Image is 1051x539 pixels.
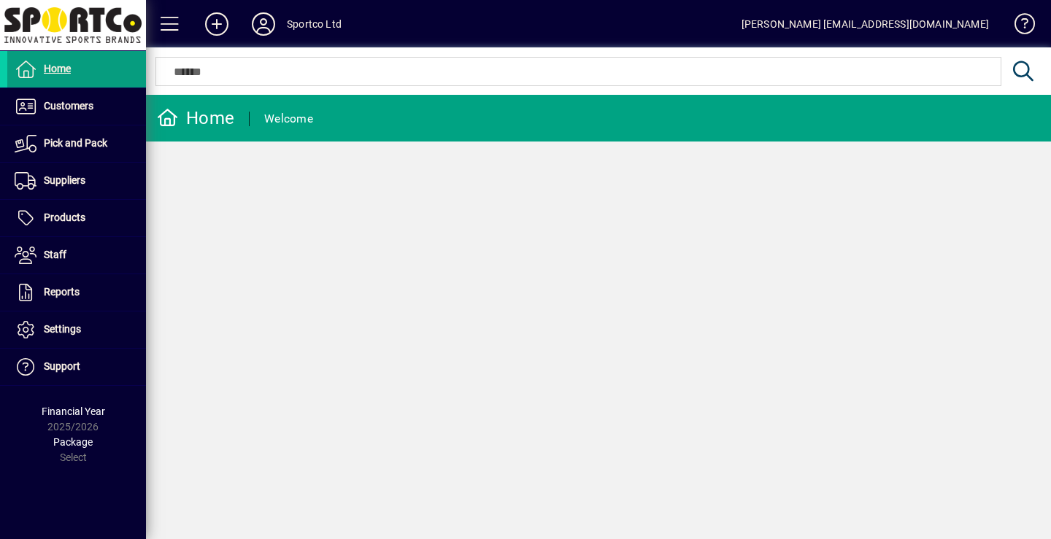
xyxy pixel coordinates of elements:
span: Customers [44,100,93,112]
div: Sportco Ltd [287,12,342,36]
span: Package [53,436,93,448]
span: Suppliers [44,174,85,186]
a: Suppliers [7,163,146,199]
a: Support [7,349,146,385]
div: Home [157,106,234,130]
a: Pick and Pack [7,125,146,162]
a: Customers [7,88,146,125]
button: Add [193,11,240,37]
button: Profile [240,11,287,37]
span: Staff [44,249,66,260]
span: Reports [44,286,80,298]
div: [PERSON_NAME] [EMAIL_ADDRESS][DOMAIN_NAME] [742,12,989,36]
a: Knowledge Base [1004,3,1033,50]
a: Products [7,200,146,236]
a: Reports [7,274,146,311]
span: Products [44,212,85,223]
span: Settings [44,323,81,335]
span: Pick and Pack [44,137,107,149]
span: Support [44,360,80,372]
span: Home [44,63,71,74]
a: Staff [7,237,146,274]
a: Settings [7,311,146,348]
div: Welcome [264,107,313,131]
span: Financial Year [42,406,105,417]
